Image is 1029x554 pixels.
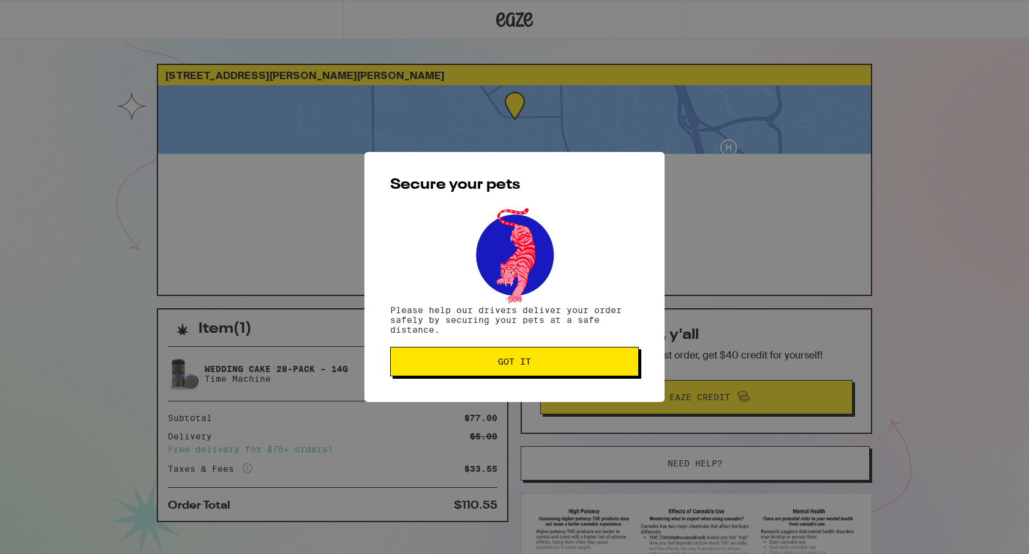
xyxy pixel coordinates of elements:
[390,305,639,335] p: Please help our drivers deliver your order safely by securing your pets at a safe distance.
[498,357,531,366] span: Got it
[390,347,639,376] button: Got it
[7,9,88,18] span: Hi. Need any help?
[390,178,639,192] h2: Secure your pets
[464,205,565,305] img: pets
